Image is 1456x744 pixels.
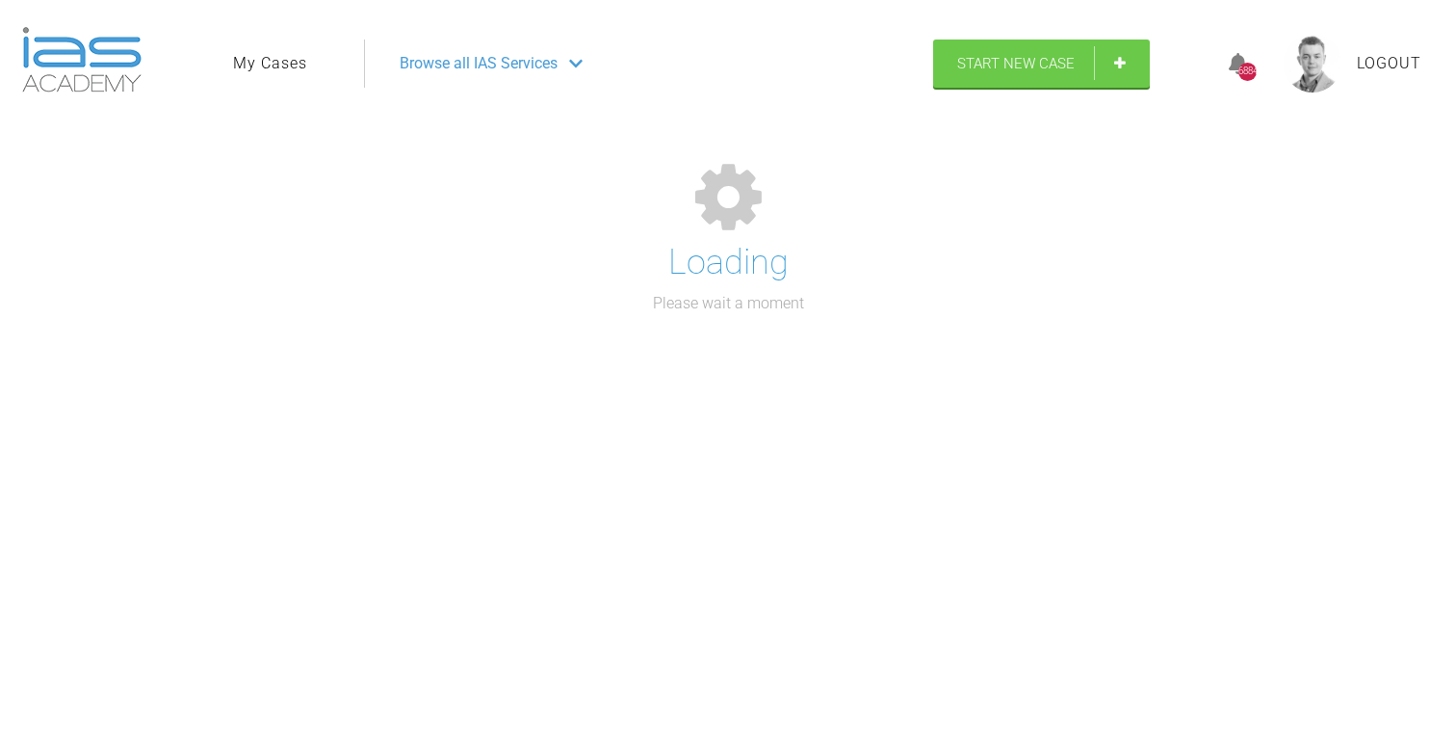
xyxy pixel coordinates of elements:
span: Browse all IAS Services [400,51,558,76]
img: logo-light.3e3ef733.png [22,27,142,93]
div: 6884 [1238,63,1257,81]
span: Start New Case [957,55,1075,72]
p: Please wait a moment [653,291,804,316]
a: Logout [1357,51,1421,76]
a: My Cases [233,51,307,76]
a: Start New Case [933,40,1150,88]
h1: Loading [668,235,789,291]
img: profile.png [1284,35,1341,93]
